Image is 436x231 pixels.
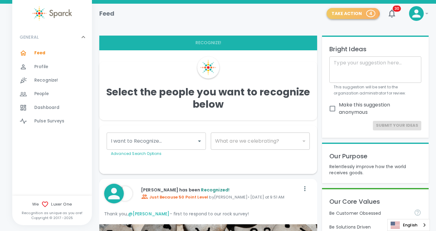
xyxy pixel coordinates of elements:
span: Make this suggestion anonymous [339,101,416,116]
a: @[PERSON_NAME] [128,211,170,217]
p: Copyright © 2017 - 2025 [12,215,92,220]
p: by [PERSON_NAME] • [DATE] at 9:51 AM [141,193,300,200]
span: People [34,91,49,97]
img: Sparck Logo [200,60,216,75]
aside: Language selected: English [387,219,430,231]
div: Language [387,219,430,231]
a: Advanced Search Options [111,151,161,156]
p: Bright Ideas [329,44,421,54]
a: Sparck logo [12,6,92,21]
button: Recognize! [99,36,317,50]
p: Recognition as unique as you are! [12,210,92,215]
button: Open [195,137,204,145]
span: Recognize! [34,77,58,83]
p: Relentlessly improve how the world receives goods. [329,164,421,176]
span: Pulse Surveys [34,118,64,124]
a: Dashboard [12,101,92,114]
div: GENERAL [12,28,92,46]
p: Thank you, - first to respond to our rock survey! [104,211,312,217]
span: Dashboard [34,105,59,111]
svg: Be Customer Obsessed [414,209,421,216]
div: GENERAL [12,46,92,130]
p: Our Purpose [329,151,421,161]
a: People [12,87,92,101]
p: Be Customer Obsessed [329,210,409,216]
a: Feed [12,46,92,60]
p: Our Core Values [329,197,421,206]
button: Take Action 4 [327,8,380,19]
img: Picture of Matthew Newcomer [118,186,132,201]
p: GENERAL [20,34,39,40]
h1: Feed [99,9,115,18]
a: Profile [12,60,92,74]
p: Be Solutions Driven [329,224,409,230]
a: Recognize! [12,74,92,87]
p: [PERSON_NAME] has been [141,187,300,193]
a: English [388,219,430,231]
span: Profile [34,64,48,70]
p: This suggestion will be sent to the organization administrator for review. [334,84,417,96]
div: interaction tabs [99,36,317,50]
span: Recognized! [201,187,229,193]
p: 4 [369,10,372,17]
a: Pulse Surveys [12,114,92,128]
h4: Select the people you want to recognize below [104,86,312,110]
button: 30 [385,6,399,21]
span: Feed [34,50,46,56]
span: 30 [393,6,401,12]
span: Just Because 50 Point Level [141,194,208,200]
span: We Luxer One [12,201,92,208]
img: Sparck logo [32,6,72,21]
